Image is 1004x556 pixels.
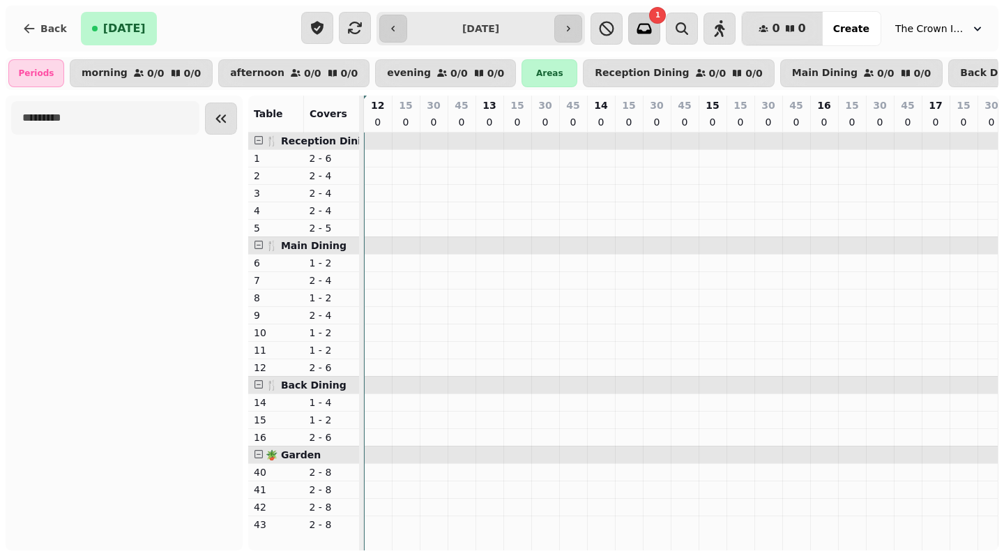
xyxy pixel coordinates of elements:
p: 1 - 4 [310,396,354,410]
p: 6 [254,256,298,270]
p: 2 - 8 [310,465,354,479]
p: 2 - 4 [310,186,354,200]
p: 2 - 8 [310,518,354,532]
p: 8 [254,291,298,305]
p: 12 [371,98,384,112]
p: 0 [651,115,662,129]
p: 0 [930,115,941,129]
button: The Crown Inn [887,16,993,41]
button: Back [11,12,78,45]
p: 2 - 4 [310,273,354,287]
p: Reception Dining [595,68,689,79]
p: 2 - 4 [310,169,354,183]
span: 0 [772,23,779,34]
button: Reception Dining0/00/0 [583,59,774,87]
p: 15 [706,98,719,112]
p: 0 [568,115,579,129]
p: 2 - 6 [310,361,354,375]
p: 0 / 0 [914,68,931,78]
span: [DATE] [103,23,146,34]
div: Periods [8,59,64,87]
p: 0 / 0 [304,68,321,78]
p: 0 [986,115,997,129]
p: 0 [846,115,858,129]
p: 1 - 2 [310,291,354,305]
span: The Crown Inn [895,22,965,36]
p: 10 [254,326,298,340]
span: 0 [798,23,806,34]
p: 0 [456,115,467,129]
p: 3 [254,186,298,200]
p: 2 - 8 [310,500,354,514]
p: 30 [538,98,552,112]
button: 00 [742,12,822,45]
p: 2 - 8 [310,483,354,497]
p: 5 [254,221,298,235]
p: 45 [566,98,579,112]
span: Table [254,108,283,119]
p: 13 [482,98,496,112]
p: 0 [763,115,774,129]
p: 15 [510,98,524,112]
p: 4 [254,204,298,218]
p: 1 [254,151,298,165]
p: 2 - 4 [310,204,354,218]
p: 15 [254,413,298,427]
p: 2 [254,169,298,183]
p: 41 [254,483,298,497]
p: 2 - 6 [310,151,354,165]
p: morning [82,68,128,79]
p: 43 [254,518,298,532]
p: 15 [957,98,970,112]
p: 0 / 0 [709,68,727,78]
p: 14 [594,98,607,112]
p: 0 [819,115,830,129]
p: 0 [595,115,607,129]
p: 0 [428,115,439,129]
p: 45 [789,98,803,112]
p: 45 [678,98,691,112]
p: 0 [791,115,802,129]
span: 🍴 Reception Dining [266,135,375,146]
p: 2 - 4 [310,308,354,322]
p: 17 [929,98,942,112]
p: 40 [254,465,298,479]
button: [DATE] [81,12,157,45]
p: 0 [874,115,885,129]
p: 0 [623,115,634,129]
p: Main Dining [792,68,858,79]
p: 45 [455,98,468,112]
p: 0 / 0 [184,68,201,78]
p: 0 [372,115,383,129]
p: 11 [254,343,298,357]
p: evening [387,68,431,79]
p: 16 [817,98,830,112]
button: morning0/00/0 [70,59,213,87]
button: Collapse sidebar [205,103,237,135]
button: Create [822,12,881,45]
span: 🍴 Back Dining [266,380,347,391]
p: 0 [735,115,746,129]
div: Areas [522,59,577,87]
p: 0 [958,115,969,129]
span: 1 [655,12,660,19]
p: 0 [484,115,495,129]
p: 0 [679,115,690,129]
p: 0 [512,115,523,129]
button: afternoon0/00/0 [218,59,370,87]
p: 1 - 2 [310,326,354,340]
button: Main Dining0/00/0 [780,59,943,87]
p: 0 / 0 [450,68,468,78]
p: 30 [761,98,775,112]
p: 0 / 0 [877,68,895,78]
p: 15 [845,98,858,112]
p: 30 [650,98,663,112]
p: 45 [901,98,914,112]
p: 0 [707,115,718,129]
p: 30 [873,98,886,112]
span: Covers [310,108,347,119]
span: 🍴 Main Dining [266,240,347,251]
p: 0 / 0 [487,68,505,78]
p: 0 [400,115,411,129]
button: evening0/00/0 [375,59,516,87]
